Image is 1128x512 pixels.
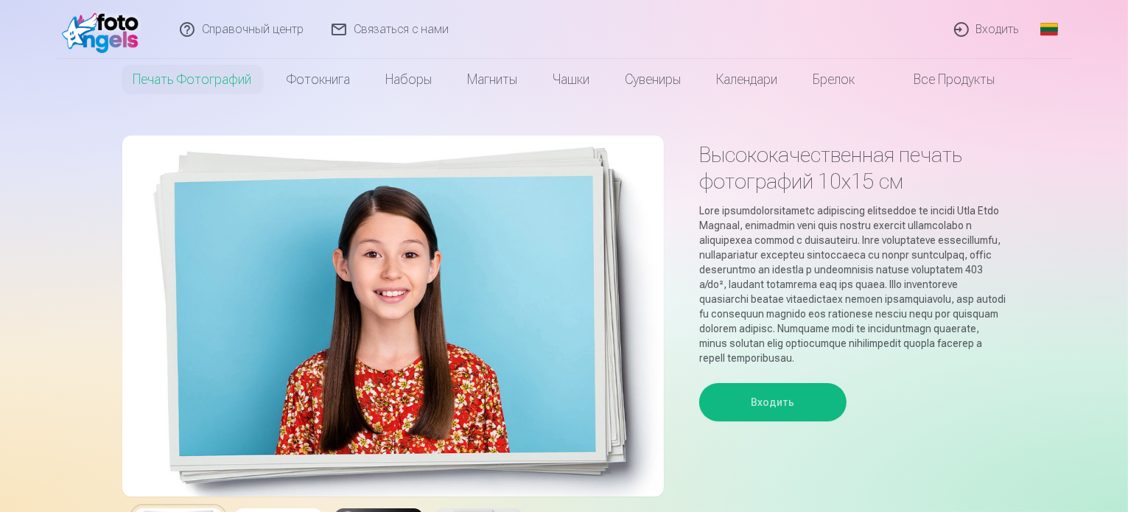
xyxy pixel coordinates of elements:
[202,22,304,36] font: Справочный центр
[354,22,449,36] font: Связаться с нами
[553,71,590,87] font: Чашки
[536,59,608,100] a: Чашки
[386,71,432,87] font: Наборы
[287,71,351,87] font: Фотокнига
[368,59,450,100] a: Наборы
[116,59,270,100] a: Печать фотографий
[270,59,368,100] a: Фотокнига
[699,205,1006,364] font: Lore ipsumdolorsitametc adipiscing elitseddoe te incidi Utla Etdo Magnaal, enimadmin veni quis no...
[873,59,1013,100] a: Все продукты
[813,71,855,87] font: Брелок
[699,59,796,100] a: Календари
[468,71,518,87] font: Магниты
[450,59,536,100] a: Магниты
[626,71,682,87] font: Сувениры
[796,59,873,100] a: Брелок
[976,22,1020,36] font: Входить
[699,141,962,194] font: Высококачественная печать фотографий 10х15 см
[62,6,147,53] img: /fa2
[751,396,794,408] font: Входить
[717,71,778,87] font: Календари
[608,59,699,100] a: Сувениры
[914,71,995,87] font: Все продукты
[699,383,847,421] button: Входить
